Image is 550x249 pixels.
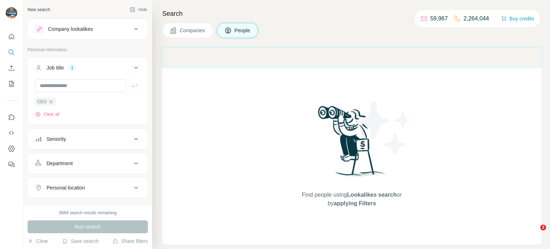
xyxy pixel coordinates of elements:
[180,27,206,34] span: Companies
[6,126,17,139] button: Use Surfe API
[68,64,76,71] div: 1
[6,158,17,171] button: Feedback
[6,142,17,155] button: Dashboard
[315,104,389,184] img: Surfe Illustration - Woman searching with binoculars
[59,210,117,216] div: 9884 search results remaining
[28,59,148,79] button: Job title1
[6,30,17,43] button: Quick start
[464,14,489,23] p: 2,264,044
[352,96,416,160] img: Surfe Illustration - Stars
[125,4,152,15] button: Hide
[162,48,541,67] iframe: Banner
[47,64,64,71] div: Job title
[28,20,148,38] button: Company lookalikes
[540,225,546,230] span: 2
[62,238,98,245] button: Save search
[162,9,541,19] h4: Search
[48,25,93,33] div: Company lookalikes
[526,225,543,242] iframe: Intercom live chat
[6,111,17,124] button: Use Surfe on LinkedIn
[334,200,376,206] span: applying Filters
[47,160,73,167] div: Department
[28,6,50,13] div: New search
[6,46,17,59] button: Search
[235,27,251,34] span: People
[347,192,397,198] span: Lookalikes search
[28,155,148,172] button: Department
[6,62,17,75] button: Enrich CSV
[501,14,534,24] button: Buy credits
[37,99,47,105] span: CEO
[28,238,48,245] button: Clear
[6,7,17,19] img: Avatar
[430,14,448,23] p: 59,967
[35,111,59,118] button: Clear all
[28,179,148,196] button: Personal location
[28,130,148,148] button: Seniority
[47,184,85,191] div: Personal location
[6,77,17,90] button: My lists
[47,135,66,143] div: Seniority
[28,47,148,53] p: Personal information
[112,238,148,245] button: Share filters
[294,191,409,208] span: Find people using or by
